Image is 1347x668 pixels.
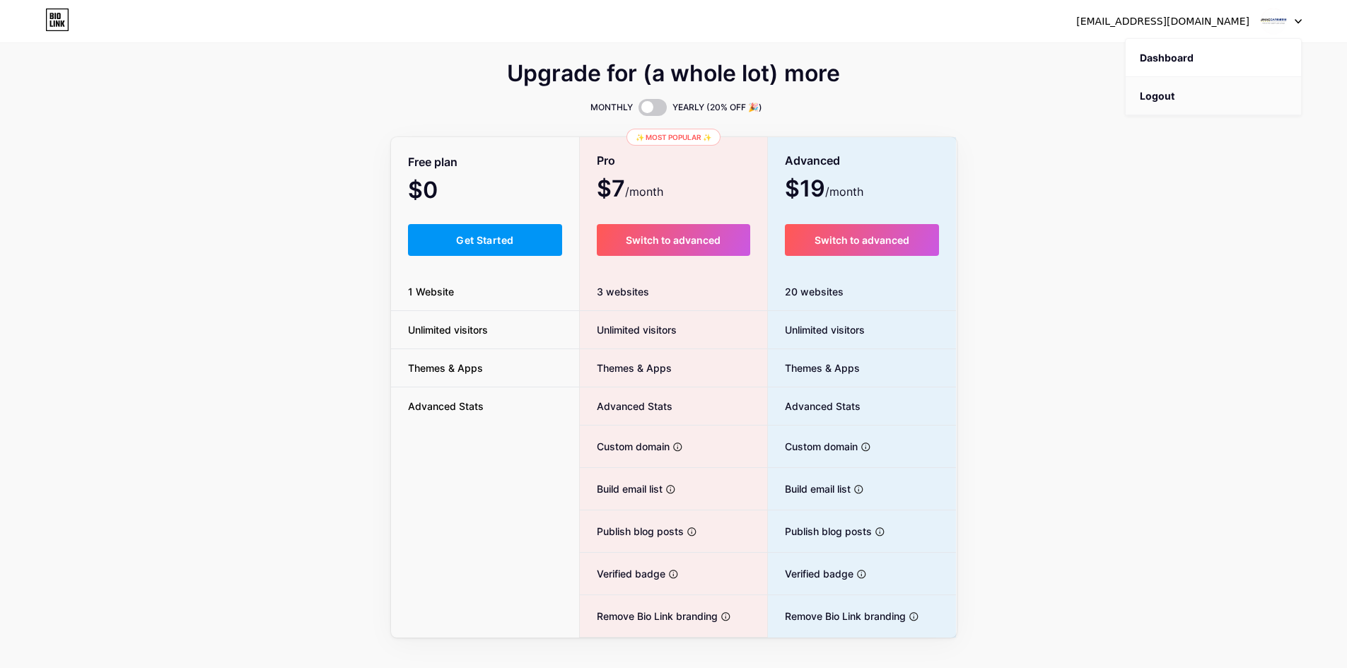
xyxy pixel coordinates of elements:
span: Advanced Stats [768,399,861,414]
span: Custom domain [768,439,858,454]
button: Get Started [408,224,563,256]
span: Advanced [785,148,840,173]
div: 20 websites [768,273,957,311]
div: ✨ Most popular ✨ [626,129,721,146]
span: Upgrade for (a whole lot) more [507,65,840,82]
span: Themes & Apps [391,361,500,375]
img: jimaccars [1260,8,1287,35]
span: Get Started [456,234,513,246]
span: Unlimited visitors [580,322,677,337]
span: Remove Bio Link branding [768,609,906,623]
a: Dashboard [1126,39,1301,77]
span: Custom domain [580,439,670,454]
span: $0 [408,182,476,201]
button: Switch to advanced [785,224,940,256]
span: Free plan [408,150,457,175]
span: Advanced Stats [580,399,672,414]
span: Build email list [768,481,851,496]
div: [EMAIL_ADDRESS][DOMAIN_NAME] [1076,14,1249,29]
button: Switch to advanced [597,224,750,256]
span: Verified badge [768,566,853,581]
span: 1 Website [391,284,471,299]
span: Publish blog posts [768,524,872,539]
span: Themes & Apps [768,361,860,375]
span: Verified badge [580,566,665,581]
span: Unlimited visitors [768,322,865,337]
span: Pro [597,148,615,173]
span: /month [625,183,663,200]
span: Advanced Stats [391,399,501,414]
span: Switch to advanced [815,234,909,246]
span: Unlimited visitors [391,322,505,337]
span: MONTHLY [590,100,633,115]
span: Publish blog posts [580,524,684,539]
span: Remove Bio Link branding [580,609,718,623]
span: $7 [597,180,663,200]
span: /month [825,183,863,200]
div: 3 websites [580,273,767,311]
span: Switch to advanced [626,234,721,246]
span: $19 [785,180,863,200]
span: YEARLY (20% OFF 🎉) [672,100,762,115]
span: Build email list [580,481,663,496]
li: Logout [1126,77,1301,115]
span: Themes & Apps [580,361,672,375]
